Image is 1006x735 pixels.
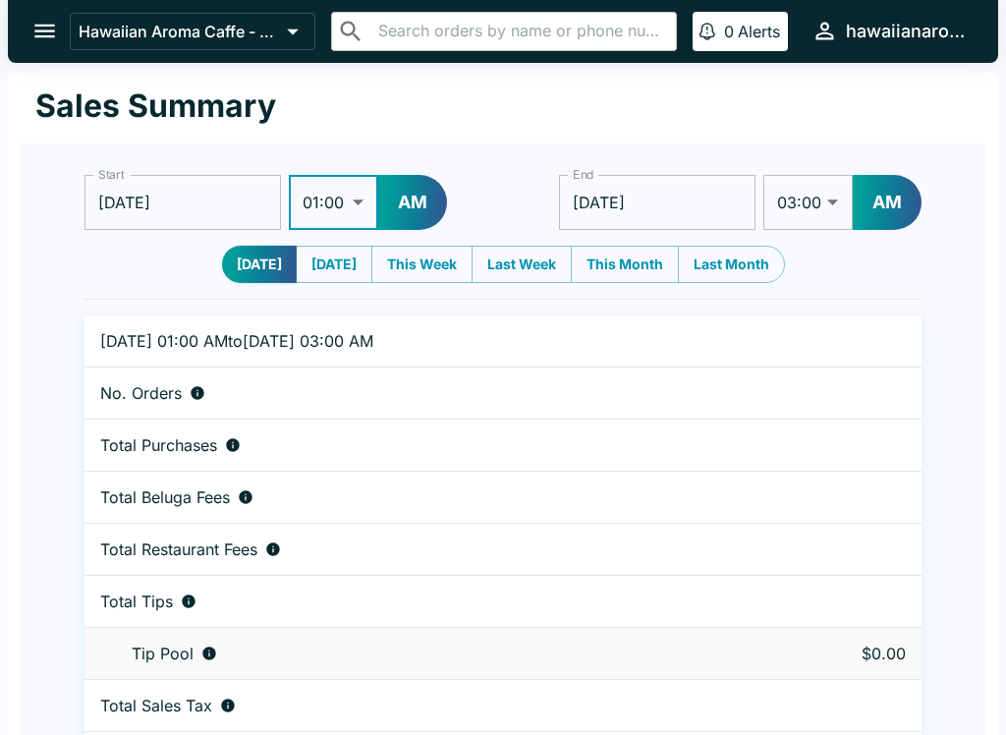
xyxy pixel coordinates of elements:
h1: Sales Summary [35,86,276,126]
p: Total Sales Tax [100,696,212,715]
p: Tip Pool [132,644,194,663]
p: No. Orders [100,383,182,403]
div: Sales tax paid by diners [100,696,739,715]
button: [DATE] [296,246,372,283]
p: Total Beluga Fees [100,487,230,507]
button: Hawaiian Aroma Caffe - Waikiki Beachcomber [70,13,315,50]
p: $0.00 [770,644,906,663]
p: Total Restaurant Fees [100,539,257,559]
div: Combined individual and pooled tips [100,592,739,611]
button: AM [853,175,922,230]
input: Search orders by name or phone number [372,18,668,45]
div: Aggregate order subtotals [100,435,739,455]
button: open drawer [20,6,70,56]
input: Choose date, selected date is Oct 5, 2025 [559,175,755,230]
button: Last Month [678,246,785,283]
button: [DATE] [222,246,297,283]
button: AM [378,175,447,230]
p: 0 [724,22,734,41]
button: This Week [371,246,473,283]
button: Last Week [472,246,572,283]
div: hawaiianaromacaffe [846,20,967,43]
div: Tips unclaimed by a waiter [100,644,739,663]
label: End [573,166,594,183]
p: Total Tips [100,592,173,611]
button: This Month [571,246,679,283]
p: Total Purchases [100,435,217,455]
p: Hawaiian Aroma Caffe - Waikiki Beachcomber [79,22,279,41]
div: Number of orders placed [100,383,739,403]
p: [DATE] 01:00 AM to [DATE] 03:00 AM [100,331,739,351]
div: Fees paid by diners to restaurant [100,539,739,559]
button: hawaiianaromacaffe [804,10,975,52]
div: Fees paid by diners to Beluga [100,487,739,507]
input: Choose date, selected date is Oct 4, 2025 [84,175,281,230]
p: Alerts [738,22,780,41]
label: Start [98,166,124,183]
